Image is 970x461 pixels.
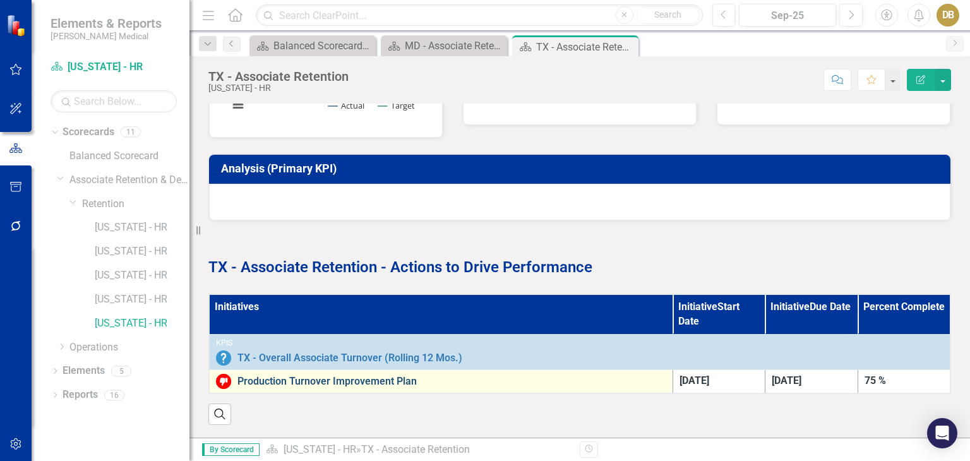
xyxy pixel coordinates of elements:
[221,162,943,175] h3: Analysis (Primary KPI)
[637,6,700,24] button: Search
[858,369,950,393] td: Double-Click to Edit
[63,388,98,402] a: Reports
[51,60,177,75] a: [US_STATE] - HR
[95,244,189,259] a: [US_STATE] - HR
[405,38,504,54] div: MD - Associate Retention
[361,443,470,455] div: TX - Associate Retention
[216,350,231,366] img: No Information
[328,100,364,111] button: Show Actual
[6,14,28,36] img: ClearPoint Strategy
[95,268,189,283] a: [US_STATE] - HR
[284,443,356,455] a: [US_STATE] - HR
[256,4,702,27] input: Search ClearPoint...
[95,220,189,235] a: [US_STATE] - HR
[378,100,415,111] button: Show Target
[69,340,189,355] a: Operations
[209,334,950,369] td: Double-Click to Edit Right Click for Context Menu
[208,83,349,93] div: [US_STATE] - HR
[680,374,709,386] span: [DATE]
[63,364,105,378] a: Elements
[121,127,141,138] div: 11
[63,125,114,140] a: Scorecards
[202,443,260,456] span: By Scorecard
[95,316,189,331] a: [US_STATE] - HR
[104,390,124,400] div: 16
[216,338,943,347] div: KPIs
[743,8,832,23] div: Sep-25
[253,38,373,54] a: Balanced Scorecard Welcome Page
[208,258,592,276] strong: TX - Associate Retention - Actions to Drive Performance
[237,352,943,364] a: TX - Overall Associate Turnover (Rolling 12 Mos.)
[765,369,858,393] td: Double-Click to Edit
[209,369,673,393] td: Double-Click to Edit Right Click for Context Menu
[266,443,570,457] div: »
[51,16,162,31] span: Elements & Reports
[69,173,189,188] a: Associate Retention & Development
[927,418,957,448] div: Open Intercom Messenger
[229,96,247,114] button: View chart menu, Chart
[673,369,765,393] td: Double-Click to Edit
[654,9,681,20] span: Search
[937,4,959,27] button: DB
[95,292,189,307] a: [US_STATE] - HR
[772,374,801,386] span: [DATE]
[82,197,189,212] a: Retention
[865,374,943,388] div: 75 %
[536,39,635,55] div: TX - Associate Retention
[111,366,131,376] div: 5
[69,149,189,164] a: Balanced Scorecard
[216,374,231,389] img: Below Target
[739,4,836,27] button: Sep-25
[273,38,373,54] div: Balanced Scorecard Welcome Page
[51,31,162,41] small: [PERSON_NAME] Medical
[51,90,177,112] input: Search Below...
[384,38,504,54] a: MD - Associate Retention
[208,69,349,83] div: TX - Associate Retention
[237,376,666,387] a: Production Turnover Improvement Plan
